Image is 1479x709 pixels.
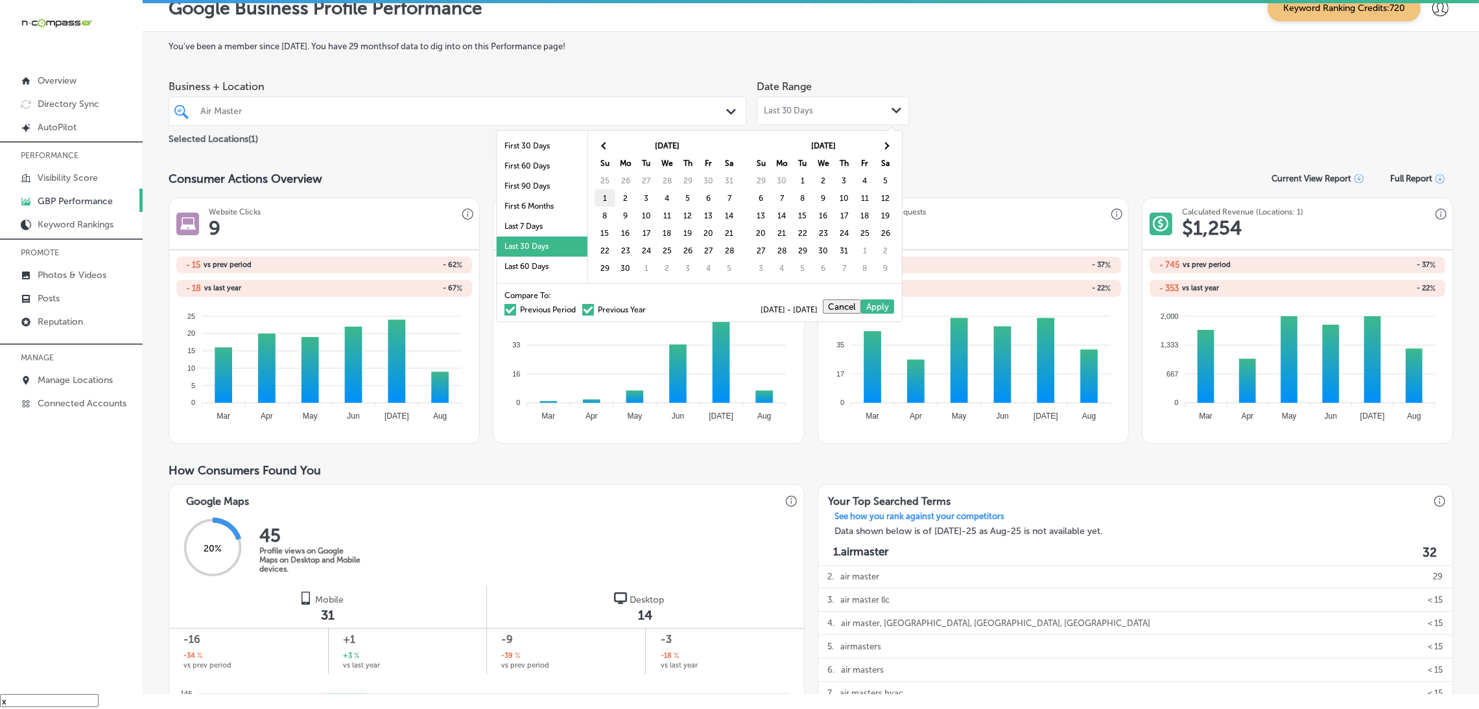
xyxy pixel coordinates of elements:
[209,216,220,240] h1: 9
[1428,588,1443,611] p: < 15
[1430,261,1436,270] span: %
[303,411,318,420] tspan: May
[497,237,587,257] li: Last 30 Days
[38,122,77,133] p: AutoPilot
[1428,612,1443,634] p: < 15
[38,293,60,304] p: Posts
[1166,370,1178,378] tspan: 667
[952,411,967,420] tspan: May
[21,17,92,29] img: 660ab0bf-5cc7-4cb8-ba1c-48b5ae0f18e60NCTV_CLogo_TV_Black_-500x88.png
[828,588,834,611] p: 3 .
[772,154,792,172] th: Mo
[343,651,359,662] h2: +3
[855,224,875,242] td: 25
[433,411,447,420] tspan: Aug
[761,306,823,314] span: [DATE] - [DATE]
[513,370,521,378] tspan: 16
[497,216,587,237] li: Last 7 Days
[792,154,813,172] th: Tu
[638,607,652,623] span: 14
[1390,174,1432,183] span: Full Report
[187,347,195,354] tspan: 15
[875,207,896,224] td: 19
[1430,284,1436,293] span: %
[825,526,1447,537] h3: Data shown below is of [DATE]-25 as Aug-25 is not available yet.
[698,172,719,189] td: 30
[1272,174,1351,184] p: Current View Report
[698,224,719,242] td: 20
[628,411,643,420] tspan: May
[657,259,678,277] td: 2
[772,172,792,189] td: 30
[973,284,1111,293] h2: - 22
[764,106,813,116] span: Last 30 Days
[1161,341,1179,349] tspan: 1,333
[502,662,550,669] span: vs prev period
[1433,565,1443,588] p: 29
[595,224,615,242] td: 15
[200,106,728,117] div: Air Master
[657,172,678,189] td: 28
[615,259,636,277] td: 30
[657,154,678,172] th: We
[772,137,875,154] th: [DATE]
[183,651,202,662] h2: -34
[636,172,657,189] td: 27
[187,364,195,372] tspan: 10
[259,546,363,574] p: Profile views on Google Maps on Desktop and Mobile devices.
[343,632,472,647] span: +1
[792,224,813,242] td: 22
[1034,411,1058,420] tspan: [DATE]
[614,592,627,605] img: logo
[661,632,790,647] span: -3
[818,485,962,511] h3: Your Top Searched Terms
[855,172,875,189] td: 4
[169,128,258,145] p: Selected Locations ( 1 )
[698,259,719,277] td: 4
[855,242,875,259] td: 1
[973,261,1111,270] h2: - 37
[497,156,587,176] li: First 60 Days
[751,259,772,277] td: 3
[1428,658,1443,681] p: < 15
[615,137,719,154] th: [DATE]
[813,259,834,277] td: 6
[678,172,698,189] td: 29
[636,224,657,242] td: 17
[204,261,252,268] span: vs prev period
[840,682,904,704] p: air masters hvac
[757,411,771,420] tspan: Aug
[813,224,834,242] td: 23
[678,224,698,242] td: 19
[855,207,875,224] td: 18
[615,189,636,207] td: 2
[1241,411,1253,420] tspan: Apr
[636,189,657,207] td: 3
[825,511,1015,525] p: See how you rank against your competitors
[636,242,657,259] td: 24
[217,411,230,420] tspan: Mar
[772,242,792,259] td: 28
[456,284,462,293] span: %
[343,662,380,669] span: vs last year
[456,261,462,270] span: %
[514,651,521,662] span: %
[497,196,587,216] li: First 6 Months
[834,172,855,189] td: 3
[834,242,855,259] td: 31
[841,588,890,611] p: air master llc
[910,411,922,420] tspan: Apr
[834,207,855,224] td: 17
[678,207,698,224] td: 12
[772,207,792,224] td: 14
[709,411,734,420] tspan: [DATE]
[861,299,894,314] button: Apply
[385,411,409,420] tspan: [DATE]
[315,594,344,605] span: Mobile
[1423,545,1437,560] label: 32
[678,259,698,277] td: 3
[855,189,875,207] td: 11
[636,154,657,172] th: Tu
[792,259,813,277] td: 5
[497,136,587,156] li: First 30 Days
